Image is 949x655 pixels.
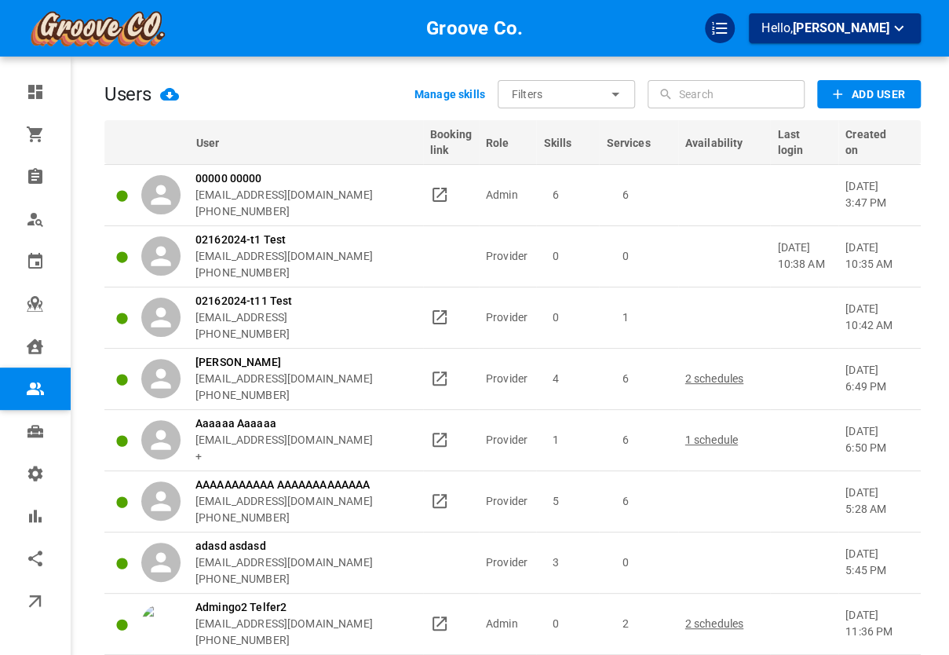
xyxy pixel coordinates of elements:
[845,562,907,579] p: 5:45 pm
[593,616,658,632] p: 2
[486,432,530,448] p: Provider
[817,80,921,108] button: Add User
[845,240,907,273] p: [DATE]
[115,251,129,264] svg: Active
[749,13,921,43] button: Hello,[PERSON_NAME]
[852,85,905,104] span: Add User
[531,554,580,571] p: 3
[679,80,801,108] input: Search
[531,371,580,387] p: 4
[160,85,179,104] svg: Export
[414,88,485,101] b: Manage skills
[486,187,530,203] p: Admin
[195,510,373,526] p: [PHONE_NUMBER]
[593,432,658,448] p: 6
[195,203,373,220] p: [PHONE_NUMBER]
[195,170,373,187] p: 00000 00000
[195,477,373,493] p: AAAAAAAAAAA AAAAAAAAAAAAA
[486,309,530,326] p: Provider
[845,195,907,211] p: 3:47 pm
[685,616,764,632] p: 2 schedules
[845,546,907,579] p: [DATE]
[685,135,764,151] span: Availability
[141,604,181,643] img: User
[543,135,592,151] span: Skills
[845,485,907,518] p: [DATE]
[486,616,530,632] p: Admin
[593,371,658,387] p: 6
[195,265,373,281] p: [PHONE_NUMBER]
[606,135,670,151] span: Services
[705,13,735,43] div: QuickStart Guide
[195,599,373,616] p: Admingo2 Telfer2
[685,432,764,448] p: 1 schedule
[115,373,129,386] svg: Active
[845,501,907,518] p: 5:28 am
[593,248,658,265] p: 0
[777,240,831,273] p: [DATE]
[195,571,373,587] p: [PHONE_NUMBER]
[195,354,373,371] p: [PERSON_NAME]
[195,432,373,448] p: [EMAIL_ADDRESS][DOMAIN_NAME]
[195,448,373,465] p: +
[195,493,373,510] p: [EMAIL_ADDRESS][DOMAIN_NAME]
[793,20,889,35] span: [PERSON_NAME]
[195,554,373,571] p: [EMAIL_ADDRESS][DOMAIN_NAME]
[486,554,530,571] p: Provider
[845,423,907,456] p: [DATE]
[845,301,907,334] p: [DATE]
[426,13,523,43] h6: Groove Co.
[845,317,907,334] p: 10:42 am
[115,312,129,325] svg: Active
[195,248,373,265] p: [EMAIL_ADDRESS][DOMAIN_NAME]
[531,493,580,510] p: 5
[104,83,151,105] h1: Users
[685,371,764,387] p: 2 schedules
[423,120,479,164] th: Booking link
[531,616,580,632] p: 0
[195,293,292,309] p: 02162024-t11 Test
[845,178,907,211] p: [DATE]
[593,187,658,203] p: 6
[531,309,580,326] p: 0
[115,496,129,509] svg: Active
[115,434,129,448] svg: Active
[845,440,907,456] p: 6:50 pm
[593,309,658,326] p: 1
[195,616,373,632] p: [EMAIL_ADDRESS][DOMAIN_NAME]
[195,415,373,432] p: Aaaaaa Aaaaaa
[531,248,580,265] p: 0
[845,607,907,640] p: [DATE]
[195,309,292,326] p: [EMAIL_ADDRESS]
[761,19,908,38] p: Hello,
[115,557,129,570] svg: Active
[28,9,166,48] img: company-logo
[195,387,373,404] p: [PHONE_NUMBER]
[486,135,530,151] span: Role
[195,187,373,203] p: [EMAIL_ADDRESS][DOMAIN_NAME]
[141,135,240,151] span: User
[195,371,373,387] p: [EMAIL_ADDRESS][DOMAIN_NAME]
[115,189,129,203] svg: Active
[845,362,907,395] p: [DATE]
[531,432,580,448] p: 1
[195,632,373,649] p: [PHONE_NUMBER]
[486,371,530,387] p: Provider
[414,86,485,102] a: Manage skills
[195,326,292,342] p: [PHONE_NUMBER]
[195,538,373,554] p: adasd asdasd
[845,256,907,273] p: 10:35 am
[845,624,907,640] p: 11:36 pm
[531,187,580,203] p: 6
[777,126,831,158] span: Last login
[845,126,907,158] span: Created on
[115,618,129,631] svg: Active
[486,248,530,265] p: Provider
[593,493,658,510] p: 6
[777,256,831,273] p: 10:38 am
[486,493,530,510] p: Provider
[593,554,658,571] p: 0
[195,232,373,248] p: 02162024-t1 Test
[845,379,907,395] p: 6:49 pm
